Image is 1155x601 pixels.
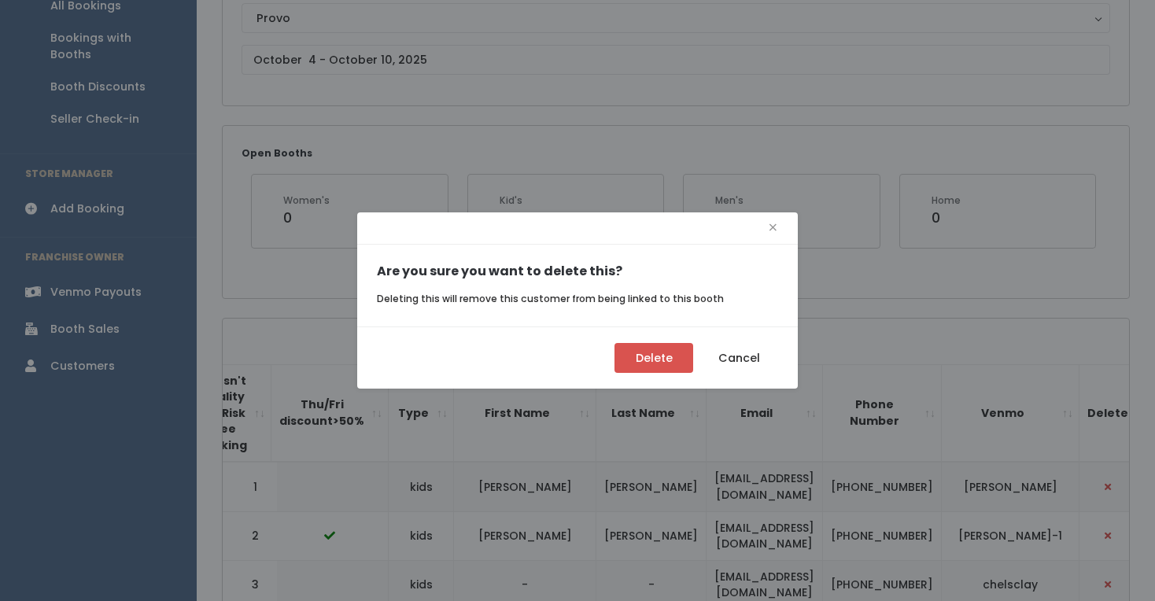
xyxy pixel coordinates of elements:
button: Delete [614,343,693,373]
button: Close [768,216,778,241]
span: × [768,216,778,240]
h5: Are you sure you want to delete this? [377,264,778,278]
small: Deleting this will remove this customer from being linked to this booth [377,292,724,305]
button: Cancel [699,343,778,373]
